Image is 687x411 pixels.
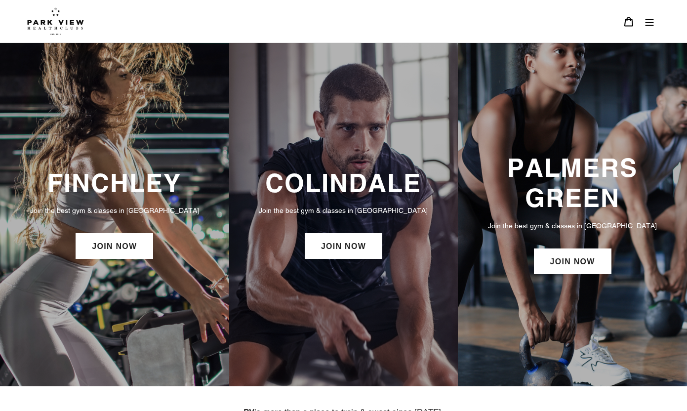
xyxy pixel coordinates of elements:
[10,205,219,216] p: Join the best gym & classes in [GEOGRAPHIC_DATA]
[639,11,660,32] button: Menu
[534,248,611,274] a: JOIN NOW: Palmers Green Membership
[239,205,448,216] p: Join the best gym & classes in [GEOGRAPHIC_DATA]
[468,220,677,231] p: Join the best gym & classes in [GEOGRAPHIC_DATA]
[305,233,382,259] a: JOIN NOW: Colindale Membership
[239,168,448,198] h3: COLINDALE
[10,168,219,198] h3: FINCHLEY
[76,233,153,259] a: JOIN NOW: Finchley Membership
[27,7,84,35] img: Park view health clubs is a gym near you.
[468,153,677,213] h3: PALMERS GREEN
